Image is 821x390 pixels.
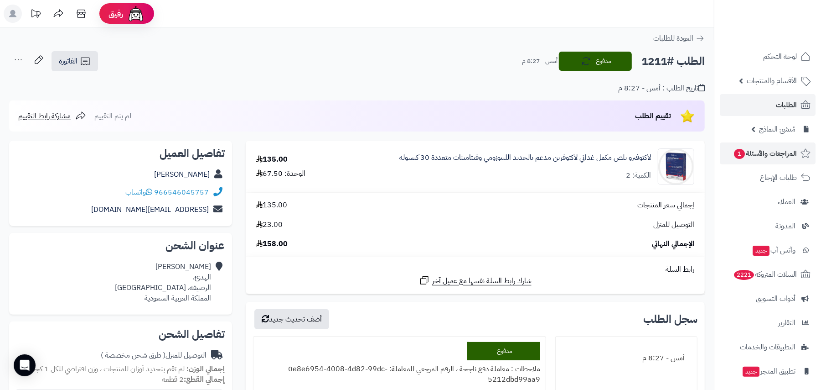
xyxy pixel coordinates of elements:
a: الطلبات [720,94,816,116]
span: 23.00 [256,220,283,230]
a: طلبات الإرجاع [720,167,816,189]
span: تقييم الطلب [635,111,671,121]
span: وآتس آب [752,244,795,257]
a: مشاركة رابط التقييم [18,111,86,121]
span: السلات المتروكة [733,268,797,281]
a: 966546045757 [154,187,209,198]
small: 2 قطعة [162,374,225,385]
span: جديد [743,367,759,377]
a: وآتس آبجديد [720,239,816,261]
span: الأقسام والمنتجات [747,74,797,87]
a: التطبيقات والخدمات [720,336,816,358]
span: رفيق [108,8,123,19]
small: أمس - 8:27 م [522,57,558,66]
div: Open Intercom Messenger [14,354,36,376]
span: أدوات التسويق [756,292,795,305]
div: ملاحظات : معاملة دفع ناجحة ، الرقم المرجعي للمعاملة: 0e8e6954-4008-4d82-99dc-5212dbd99aa9 [259,360,541,389]
a: أدوات التسويق [720,288,816,310]
div: مدفوع [467,342,540,360]
h2: الطلب #1211 [641,52,705,71]
span: لم يتم التقييم [94,111,131,121]
span: ( طرق شحن مخصصة ) [101,350,165,361]
span: التقارير [778,316,795,329]
img: 1757889716-LactoferroPlus%2030%20Capsules-90x90.jpg [658,148,694,185]
span: جديد [753,246,769,256]
div: [PERSON_NAME] الهدئ، الرصيفه، [GEOGRAPHIC_DATA] المملكة العربية السعودية [115,262,211,303]
span: الإجمالي النهائي [652,239,694,249]
span: إجمالي سعر المنتجات [637,200,694,211]
span: لم تقم بتحديد أوزان للمنتجات ، وزن افتراضي للكل 1 كجم [31,364,185,374]
img: logo-2.png [759,25,812,44]
h2: تفاصيل الشحن [16,329,225,340]
a: الفاتورة [52,51,98,71]
div: تاريخ الطلب : أمس - 8:27 م [618,83,705,94]
a: لاكتوفيرو بلص مكمل غذائي لاكتوفرين مدعم بالحديد الليبوزومي وفيتامينات متعددة 30 كبسولة [399,153,651,163]
span: مشاركة رابط التقييم [18,111,71,121]
span: الطلبات [776,99,797,111]
a: تطبيق المتجرجديد [720,360,816,382]
div: الوحدة: 67.50 [256,169,305,179]
strong: إجمالي القطع: [184,374,225,385]
span: العودة للطلبات [653,33,693,44]
a: المدونة [720,215,816,237]
span: 1 [734,149,745,159]
a: شارك رابط السلة نفسها مع عميل آخر [419,275,532,286]
span: التطبيقات والخدمات [740,341,795,353]
a: السلات المتروكة2221 [720,264,816,285]
a: تحديثات المنصة [24,5,47,25]
span: تطبيق المتجر [742,365,795,378]
a: واتساب [125,187,152,198]
div: التوصيل للمنزل [101,350,207,361]
div: 135.00 [256,154,288,165]
h2: عنوان الشحن [16,240,225,251]
span: لوحة التحكم [763,50,797,63]
a: المراجعات والأسئلة1 [720,142,816,164]
button: أضف تحديث جديد [254,309,329,329]
a: العملاء [720,191,816,213]
span: 158.00 [256,239,288,249]
span: مُنشئ النماذج [759,123,795,136]
span: الفاتورة [59,56,77,67]
a: [EMAIL_ADDRESS][DOMAIN_NAME] [91,204,209,215]
span: المدونة [775,220,795,232]
span: العملاء [778,195,795,208]
div: الكمية: 2 [626,170,651,181]
a: العودة للطلبات [653,33,705,44]
img: ai-face.png [127,5,145,23]
span: المراجعات والأسئلة [733,147,797,160]
strong: إجمالي الوزن: [186,364,225,374]
h2: تفاصيل العميل [16,148,225,159]
a: لوحة التحكم [720,46,816,68]
div: أمس - 8:27 م [561,349,692,367]
a: [PERSON_NAME] [154,169,210,180]
button: مدفوع [559,52,632,71]
span: طلبات الإرجاع [760,171,797,184]
div: رابط السلة [249,264,701,275]
h3: سجل الطلب [643,314,697,325]
a: التقارير [720,312,816,334]
span: التوصيل للمنزل [653,220,694,230]
span: شارك رابط السلة نفسها مع عميل آخر [432,276,532,286]
span: 135.00 [256,200,287,211]
span: 2221 [734,270,754,280]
